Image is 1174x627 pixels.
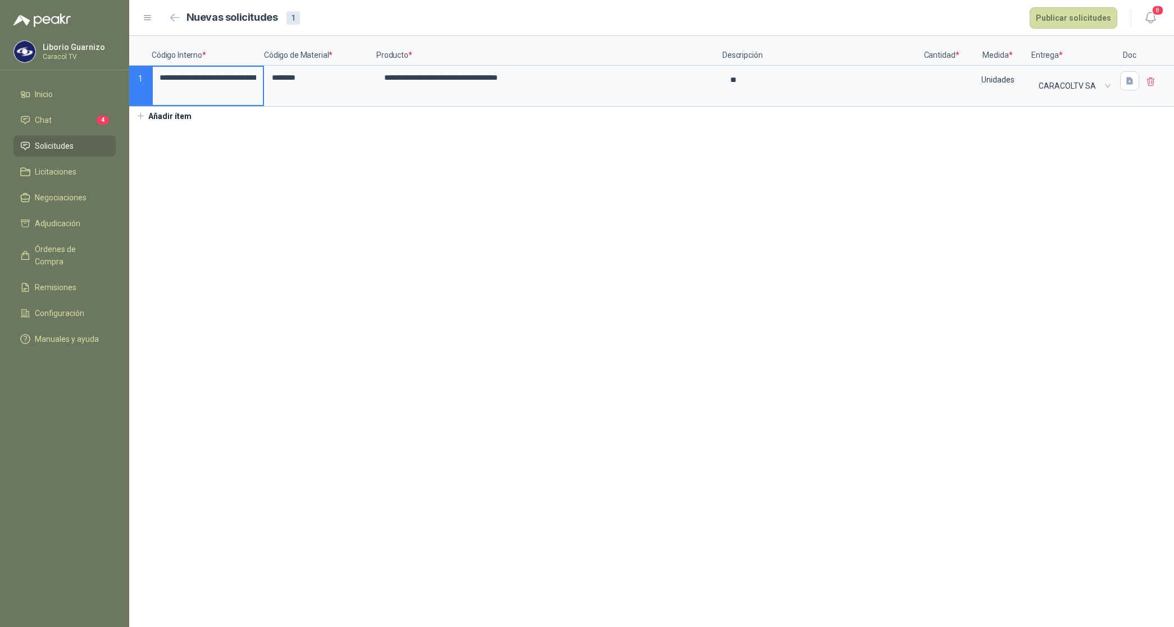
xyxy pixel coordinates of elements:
[35,217,80,230] span: Adjudicación
[722,36,919,66] p: Descripción
[13,161,116,182] a: Licitaciones
[919,36,964,66] p: Cantidad
[1116,36,1144,66] p: Doc
[43,53,113,60] p: Caracol TV
[264,36,376,66] p: Código de Material
[1140,8,1161,28] button: 8
[97,116,109,125] span: 4
[13,239,116,272] a: Órdenes de Compra
[129,107,198,126] button: Añadir ítem
[13,328,116,350] a: Manuales y ayuda
[1031,36,1116,66] p: Entrega
[152,36,264,66] p: Código Interno
[35,333,99,345] span: Manuales y ayuda
[1030,7,1117,29] button: Publicar solicitudes
[35,307,84,319] span: Configuración
[35,88,53,100] span: Inicio
[35,191,87,204] span: Negociaciones
[35,166,76,178] span: Licitaciones
[964,36,1031,66] p: Medida
[35,140,74,152] span: Solicitudes
[965,67,1030,93] div: Unidades
[376,36,722,66] p: Producto
[13,277,116,298] a: Remisiones
[13,213,116,234] a: Adjudicación
[35,114,52,126] span: Chat
[1039,77,1108,94] span: CARACOLTV SA
[13,135,116,157] a: Solicitudes
[13,303,116,324] a: Configuración
[286,11,300,25] div: 1
[13,187,116,208] a: Negociaciones
[129,66,152,107] p: 1
[13,13,71,27] img: Logo peakr
[35,243,105,268] span: Órdenes de Compra
[14,41,35,62] img: Company Logo
[43,43,113,51] p: Liborio Guarnizo
[186,10,278,26] h2: Nuevas solicitudes
[35,281,76,294] span: Remisiones
[1152,5,1164,16] span: 8
[13,84,116,105] a: Inicio
[13,109,116,131] a: Chat4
